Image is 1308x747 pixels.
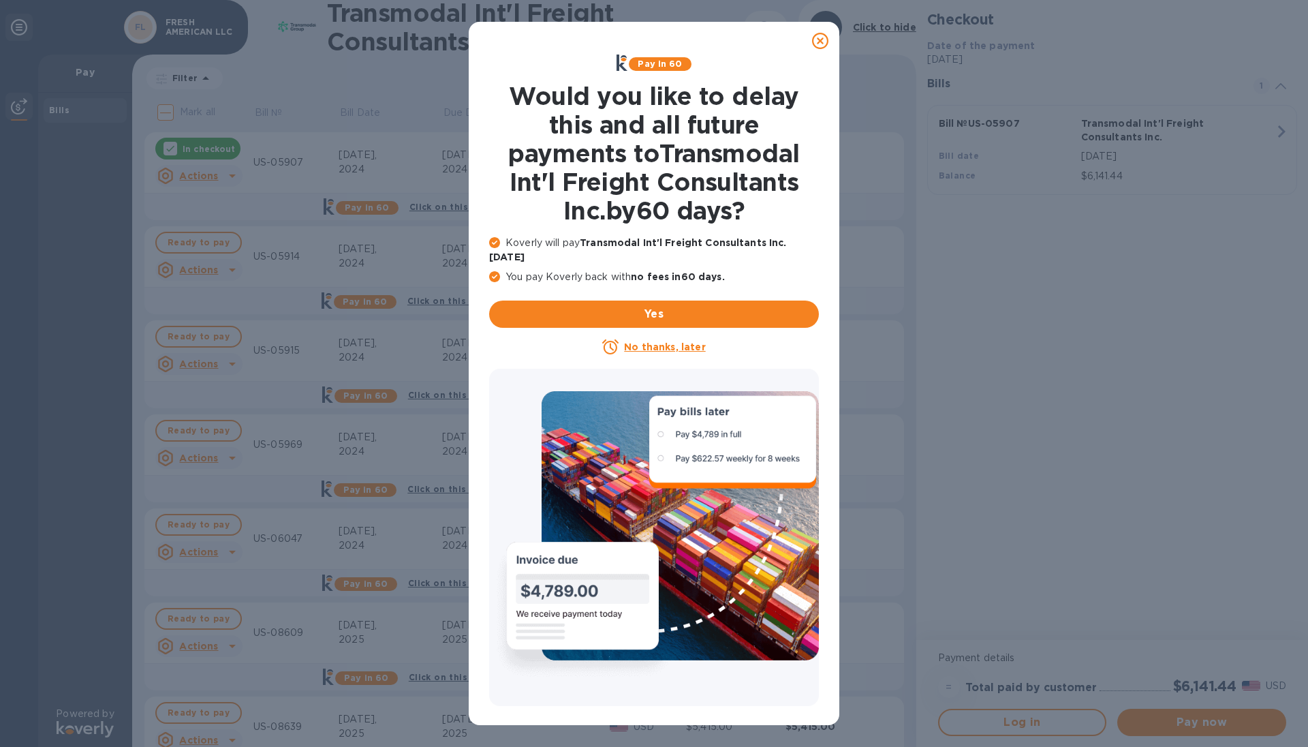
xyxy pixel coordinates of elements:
p: You pay Koverly back with [489,270,819,284]
span: Yes [500,306,808,322]
p: Koverly will pay [489,236,819,264]
u: No thanks, later [624,341,705,352]
b: Pay in 60 [638,59,682,69]
b: Transmodal Int'l Freight Consultants Inc. [DATE] [489,237,787,262]
b: no fees in 60 days . [631,271,724,282]
h1: Would you like to delay this and all future payments to Transmodal Int'l Freight Consultants Inc.... [489,82,819,225]
button: Yes [489,301,819,328]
